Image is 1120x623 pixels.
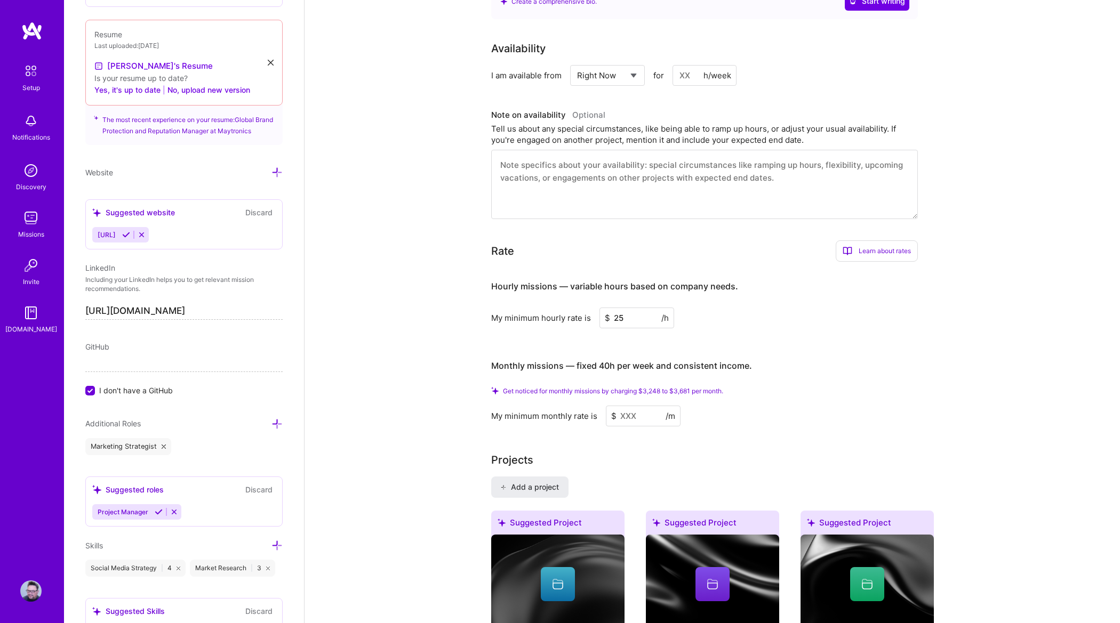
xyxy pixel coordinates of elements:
[85,419,141,428] span: Additional Roles
[242,483,276,496] button: Discard
[498,519,506,527] i: icon SuggestedTeams
[167,84,250,96] button: No, upload new version
[162,444,166,449] i: icon Close
[605,312,610,323] span: $
[491,361,752,371] h4: Monthly missions — fixed 40h per week and consistent income.
[836,240,918,262] div: Learn about rates
[491,123,918,145] div: Tell us about any special circumstances, like being able to ramp up hours, or adjust your usual a...
[22,82,40,93] div: Setup
[266,567,270,570] i: icon Close
[20,302,42,323] img: guide book
[503,387,723,395] span: Get noticed for monthly missions by charging $3,248 to $3,681 per month.
[99,385,173,396] span: I don't have a GitHub
[138,231,146,239] i: Reject
[500,482,558,492] span: Add a project
[85,168,113,177] span: Website
[20,160,42,181] img: discovery
[491,452,533,468] div: Projects
[163,84,165,95] span: |
[190,560,275,577] div: Market Research 3
[94,72,274,84] div: Is your resume up to date?
[94,62,103,70] img: Resume
[98,508,148,516] span: Project Manager
[606,406,681,426] input: XXX
[18,229,44,240] div: Missions
[85,438,171,455] div: Marketing Strategist
[94,60,213,72] a: [PERSON_NAME]'s Resume
[155,508,163,516] i: Accept
[20,60,42,82] img: setup
[807,519,815,527] i: icon SuggestedTeams
[85,560,186,577] div: Social Media Strategy 4
[491,41,546,56] div: Availability
[491,281,738,292] h4: Hourly missions — variable hours based on company needs.
[92,484,164,495] div: Suggested roles
[161,564,163,572] span: |
[85,541,103,550] span: Skills
[20,110,42,132] img: bell
[5,323,57,335] div: [DOMAIN_NAME]
[491,410,597,422] div: My minimum monthly rate is
[85,276,283,294] p: Including your LinkedIn helps you to get relevant mission recommendations.
[12,132,50,143] div: Notifications
[92,607,101,616] i: icon SuggestedTeams
[94,84,161,96] button: Yes, it's up to date
[21,21,43,41] img: logo
[801,511,934,539] div: Suggested Project
[94,114,98,122] i: icon SuggestedTeams
[653,70,664,81] span: for
[92,605,165,617] div: Suggested Skills
[268,60,274,66] i: icon Close
[491,70,562,81] div: I am available from
[251,564,253,572] span: |
[666,410,675,422] span: /m
[491,107,605,123] div: Note on availability
[843,246,852,256] i: icon BookOpen
[20,580,42,602] img: User Avatar
[16,181,46,192] div: Discovery
[122,231,130,239] i: Accept
[491,511,625,539] div: Suggested Project
[98,231,116,239] span: [URL]
[85,342,109,351] span: GitHub
[92,207,175,218] div: Suggested website
[94,40,274,51] div: Last uploaded: [DATE]
[500,484,506,490] i: icon PlusBlack
[661,312,669,323] span: /h
[23,276,39,287] div: Invite
[491,312,591,323] div: My minimum hourly rate is
[599,308,674,328] input: XXX
[177,567,180,570] i: icon Close
[85,263,115,272] span: LinkedIn
[170,508,178,516] i: Reject
[94,30,122,39] span: Resume
[92,208,101,217] i: icon SuggestedTeams
[491,387,499,394] i: Check
[242,605,276,617] button: Discard
[673,65,737,86] input: XX
[242,206,276,219] button: Discard
[20,255,42,276] img: Invite
[652,519,660,527] i: icon SuggestedTeams
[491,243,514,259] div: Rate
[572,110,605,120] span: Optional
[703,70,731,81] div: h/week
[646,511,779,539] div: Suggested Project
[611,410,617,422] span: $
[491,452,533,468] div: Add projects you've worked on
[20,207,42,229] img: teamwork
[92,485,101,494] i: icon SuggestedTeams
[85,99,283,145] div: The most recent experience on your resume: Global Brand Protection and Reputation Manager at Mayt...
